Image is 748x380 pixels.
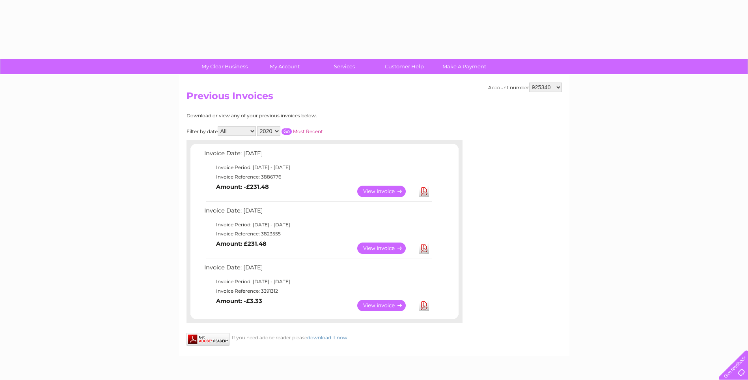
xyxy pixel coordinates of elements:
td: Invoice Date: [DATE] [202,262,433,277]
div: Download or view any of your previous invoices below. [187,113,394,119]
a: View [357,243,415,254]
td: Invoice Period: [DATE] - [DATE] [202,277,433,286]
a: Make A Payment [432,59,497,74]
a: Download [419,243,429,254]
div: Filter by date [187,126,394,136]
td: Invoice Period: [DATE] - [DATE] [202,163,433,172]
td: Invoice Reference: 3391312 [202,286,433,296]
div: If you need adobe reader please . [187,333,463,340]
b: Amount: -£231.48 [216,183,269,190]
td: Invoice Period: [DATE] - [DATE] [202,220,433,230]
a: View [357,186,415,197]
a: Customer Help [372,59,437,74]
a: Most Recent [293,128,323,134]
a: Services [312,59,377,74]
a: View [357,300,415,311]
b: Amount: -£3.33 [216,297,262,305]
a: download it now [307,335,347,340]
h2: Previous Invoices [187,90,562,105]
td: Invoice Reference: 3886776 [202,172,433,182]
a: Download [419,300,429,311]
b: Amount: £231.48 [216,240,267,247]
a: My Account [252,59,317,74]
a: My Clear Business [192,59,257,74]
a: Download [419,186,429,197]
td: Invoice Date: [DATE] [202,205,433,220]
td: Invoice Reference: 3823555 [202,229,433,239]
td: Invoice Date: [DATE] [202,148,433,163]
div: Account number [488,83,562,92]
